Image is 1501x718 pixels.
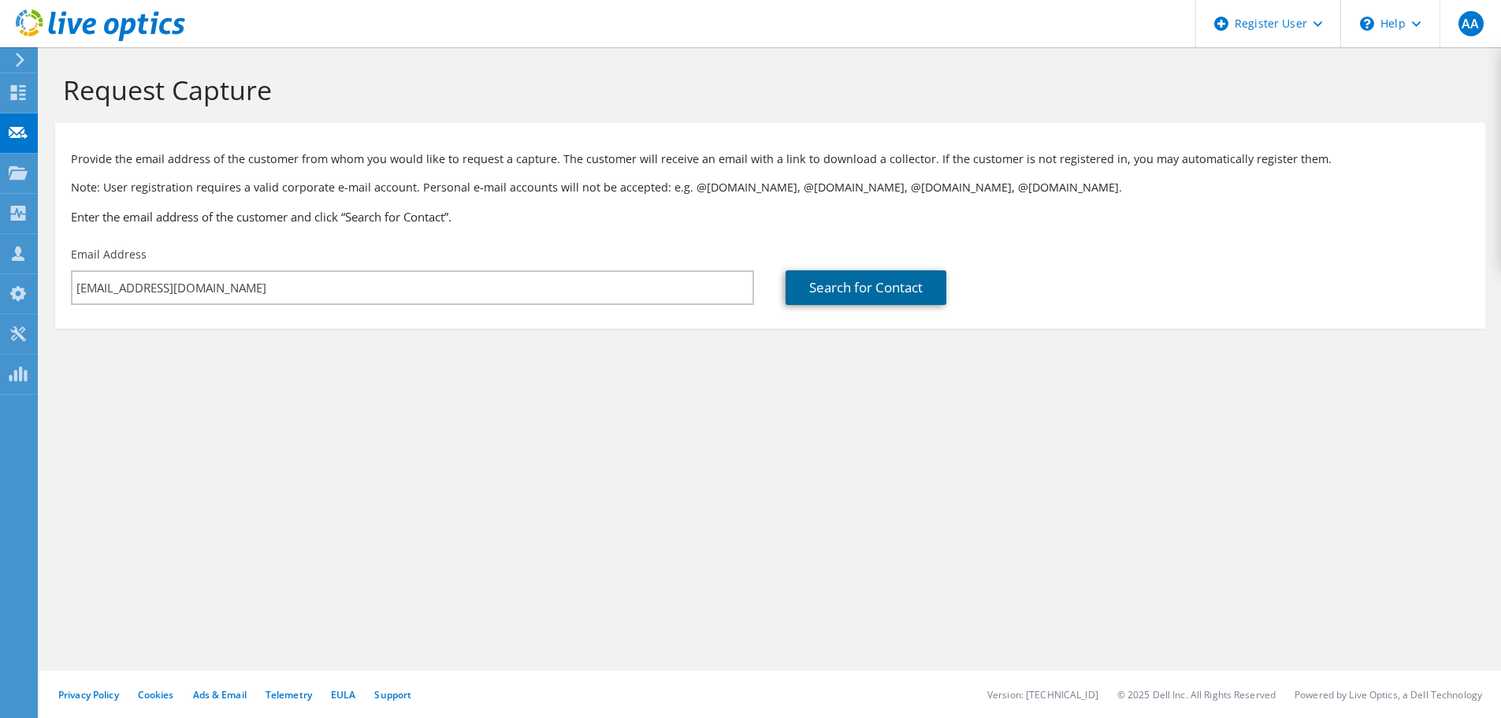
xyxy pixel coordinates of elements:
[58,688,119,701] a: Privacy Policy
[266,688,312,701] a: Telemetry
[786,270,946,305] a: Search for Contact
[987,688,1098,701] li: Version: [TECHNICAL_ID]
[71,179,1469,196] p: Note: User registration requires a valid corporate e-mail account. Personal e-mail accounts will ...
[71,151,1469,168] p: Provide the email address of the customer from whom you would like to request a capture. The cust...
[63,73,1469,106] h1: Request Capture
[1360,17,1374,31] svg: \n
[374,688,411,701] a: Support
[71,247,147,262] label: Email Address
[1295,688,1482,701] li: Powered by Live Optics, a Dell Technology
[1117,688,1276,701] li: © 2025 Dell Inc. All Rights Reserved
[1458,11,1484,36] span: AA
[193,688,247,701] a: Ads & Email
[138,688,174,701] a: Cookies
[71,208,1469,225] h3: Enter the email address of the customer and click “Search for Contact”.
[331,688,355,701] a: EULA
